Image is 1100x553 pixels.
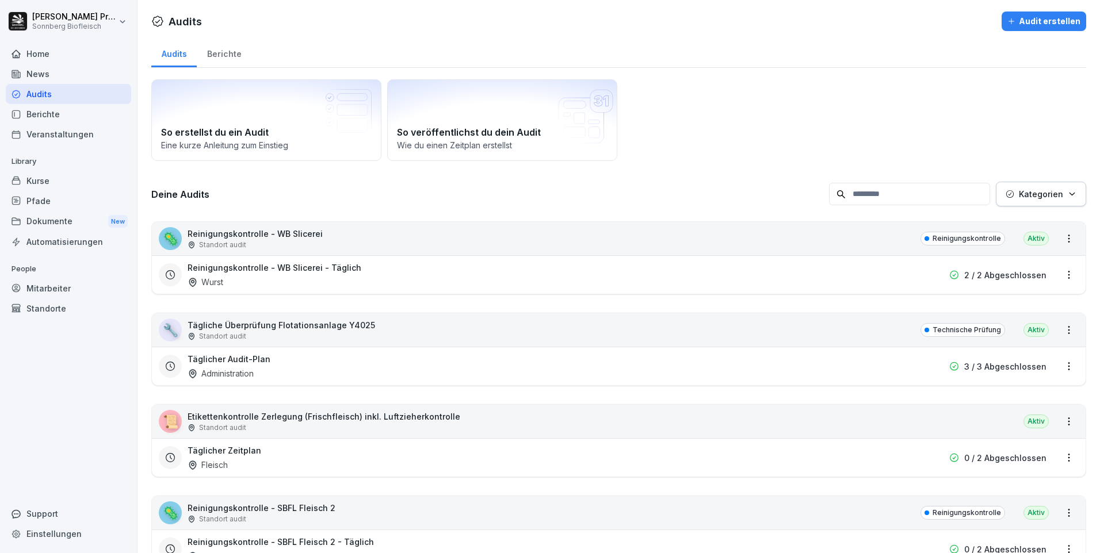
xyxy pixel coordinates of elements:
p: Reinigungskontrolle - SBFL Fleisch 2 [188,502,335,514]
div: New [108,215,128,228]
h3: Reinigungskontrolle - SBFL Fleisch 2 - Täglich [188,536,374,548]
p: Standort audit [199,331,246,341]
p: Sonnberg Biofleisch [32,22,116,30]
a: News [6,64,131,84]
p: [PERSON_NAME] Preßlauer [32,12,116,22]
a: Standorte [6,298,131,318]
p: Standort audit [199,514,246,524]
a: Audits [151,38,197,67]
a: Einstellungen [6,524,131,544]
p: 3 / 3 Abgeschlossen [964,360,1046,372]
div: 🦠 [159,501,182,524]
div: Fleisch [188,459,228,471]
div: Audit erstellen [1007,15,1080,28]
a: Audits [6,84,131,104]
p: Tägliche Überprüfung Flotationsanlage Y4025 [188,319,375,331]
h3: Täglicher Zeitplan [188,444,261,456]
div: Administration [188,367,254,379]
h2: So erstellst du ein Audit [161,125,372,139]
p: Reinigungskontrolle [933,233,1001,244]
a: Pfade [6,191,131,211]
div: Dokumente [6,211,131,232]
p: Reinigungskontrolle - WB Slicerei [188,228,323,240]
div: 🦠 [159,227,182,250]
p: Technische Prüfung [933,325,1001,335]
a: Home [6,44,131,64]
div: Aktiv [1023,414,1049,428]
p: Kategorien [1019,188,1063,200]
a: Kurse [6,171,131,191]
h3: Reinigungskontrolle - WB Slicerei - Täglich [188,262,361,274]
p: Library [6,152,131,171]
h1: Audits [169,14,202,29]
a: Berichte [197,38,251,67]
div: Aktiv [1023,232,1049,245]
button: Audit erstellen [1002,11,1086,31]
p: People [6,260,131,278]
a: Mitarbeiter [6,278,131,298]
h3: Deine Audits [151,188,823,201]
div: 🔧 [159,318,182,341]
p: 2 / 2 Abgeschlossen [964,269,1046,281]
p: Wie du einen Zeitplan erstellst [397,139,608,151]
a: So erstellst du ein AuditEine kurze Anleitung zum Einstieg [151,79,381,161]
p: Etikettenkontrolle Zerlegung (Frischfleisch) inkl. Luftzieherkontrolle [188,410,460,423]
p: Eine kurze Anleitung zum Einstieg [161,139,372,151]
a: Veranstaltungen [6,124,131,144]
h2: So veröffentlichst du dein Audit [397,125,608,139]
p: 0 / 2 Abgeschlossen [964,452,1046,464]
p: Reinigungskontrolle [933,508,1001,518]
button: Kategorien [996,182,1086,206]
div: Aktiv [1023,323,1049,337]
a: DokumenteNew [6,211,131,232]
div: 📜 [159,410,182,433]
h3: Täglicher Audit-Plan [188,353,270,365]
div: Wurst [188,276,223,288]
p: Standort audit [199,423,246,433]
div: Support [6,504,131,524]
p: Standort audit [199,240,246,250]
div: Aktiv [1023,506,1049,520]
a: Berichte [6,104,131,124]
a: Automatisierungen [6,232,131,252]
a: So veröffentlichst du dein AuditWie du einen Zeitplan erstellst [387,79,617,161]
